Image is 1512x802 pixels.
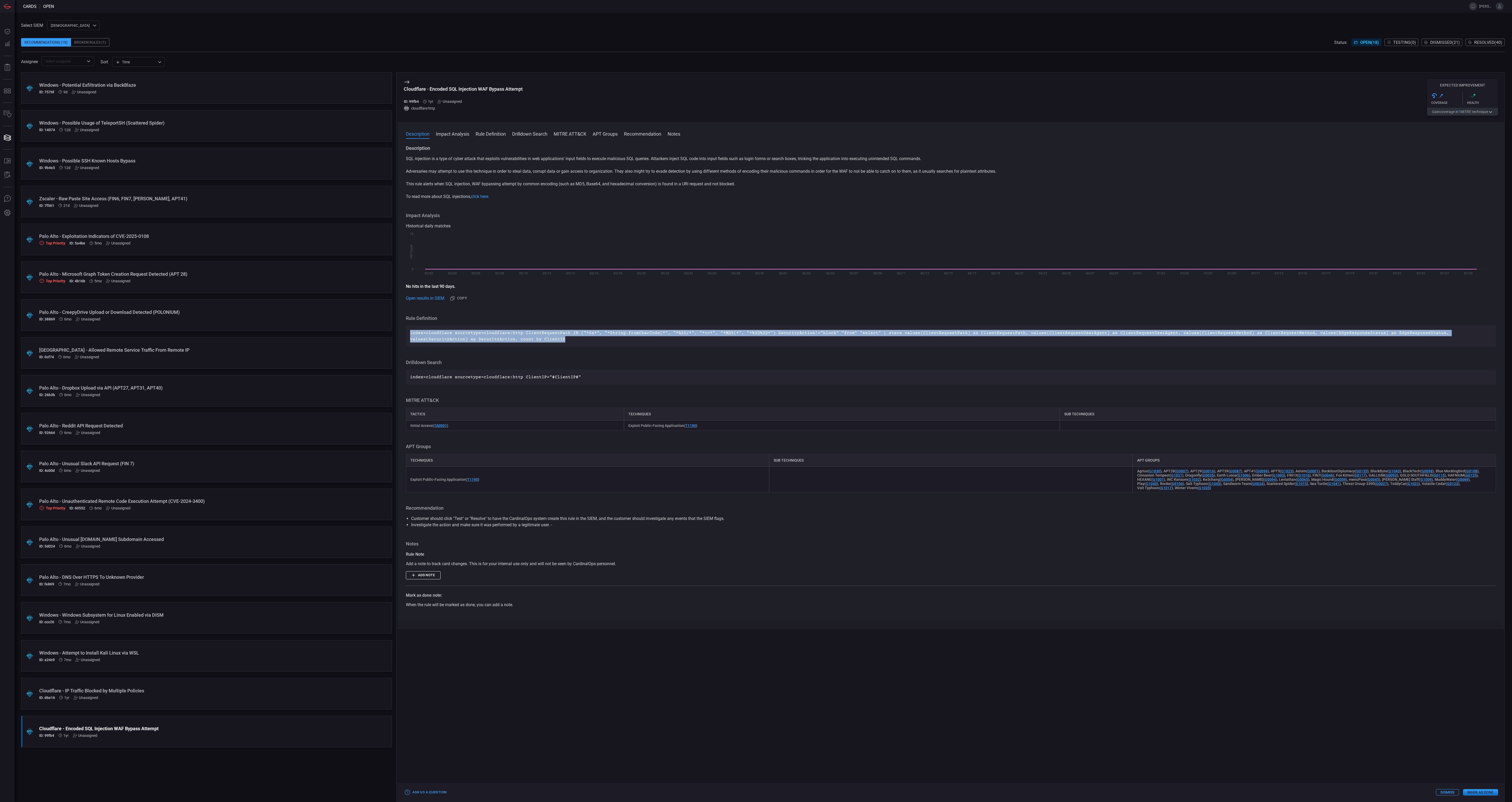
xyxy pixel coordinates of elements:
h3: APT Groups [406,443,1496,450]
text: 06/05 [826,272,835,275]
span: FIN7 ( ) [1313,473,1334,477]
div: Unassigned [76,393,100,397]
div: Windows - Windows Subsystem for Linux Enabled via DISM [39,612,354,618]
span: Feb 25, 2025 1:36 AM [63,620,71,624]
strong: No hits in the last 90 days. [406,284,455,289]
a: G0027 [1376,482,1387,486]
a: G1045 [1209,482,1220,486]
a: G0069 [1457,477,1468,482]
div: Windows - Possible SSH Known Hosts Bypass [39,158,354,164]
a: G1032 [1189,477,1200,482]
span: Play ( ) [1137,482,1158,486]
button: Open [85,58,92,65]
a: Open results in SIEM [406,295,444,302]
a: G0035 [1203,473,1214,477]
text: 06/23 [1039,272,1047,275]
span: Winter Vivern ( ) [1175,486,1211,490]
a: G0135 [1356,469,1367,473]
span: Ke3chang ( ) [1203,477,1233,482]
button: MITRE - Detection Posture [1,85,14,97]
text: 05/22 [661,272,669,275]
div: Cloudflare - Encoded SQL Injection WAF Bypass Attempt [39,726,354,731]
span: INC Ransom ( ) [1167,477,1201,482]
span: 1 [1458,110,1460,114]
span: Cards [23,4,37,9]
span: HEXANE ( ) [1137,477,1165,482]
text: 05/24 [684,272,693,275]
text: 07/09 [1228,272,1236,275]
text: 05/14 [566,272,575,275]
span: GALLIUM ( ) [1369,473,1398,477]
text: 07/27 [1440,272,1449,275]
div: Techniques [406,454,769,467]
span: GOLD SOUTHFIELD ( ) [1400,473,1446,477]
text: 07/13 [1275,272,1283,275]
a: G0045 [1368,477,1379,482]
p: index=cloudflare sourcetype=cloudflare:http ClientRequestPath IN ("*0x*", "*String.fromCharCode(*... [410,330,1492,343]
div: Unassigned [106,279,130,283]
a: G1016 [1298,473,1309,477]
span: Jul 31, 2024 4:21 AM [64,696,69,700]
span: BlackByte ( ) [1370,469,1401,473]
a: G0115 [1434,473,1445,477]
li: Investigate the action and make sure it was performed by a legitimate user. - [411,522,1491,528]
text: 06/25 [1062,272,1071,275]
div: Rule Note [406,551,1496,558]
div: cloudflare:http [404,106,523,111]
button: Description [406,130,430,137]
h5: ID: 14074 [39,128,55,132]
span: Blue Mockingbird ( ) [1436,469,1479,473]
a: TA0001 [434,423,447,428]
span: Apr 01, 2025 3:02 AM [64,393,72,397]
h5: ID: 9b4e5 [39,166,55,170]
h3: Description [406,145,1496,151]
button: Gaincoverage in1MITRE technique [1427,108,1498,116]
text: 06/29 [1110,272,1118,275]
div: Cloudflare - IP Traffic Blocked by Multiple Policies [39,688,354,693]
a: G0123 [1447,482,1458,486]
a: G0016 [1203,469,1214,473]
a: G0106 [1172,482,1183,486]
span: Magic Hound ( ) [1311,477,1347,482]
a: G0096 [1257,469,1268,473]
text: 07/05 [1180,272,1189,275]
a: click here. [471,194,489,199]
span: Feb 17, 2025 8:42 AM [64,658,71,662]
a: G0046 [1322,473,1333,477]
div: Mark as done note: [406,592,1496,599]
p: SQL injection is a type of cyber attack that exploits vulnerabilities in web applications' input ... [406,156,1496,162]
text: 07/11 [1251,272,1260,275]
a: G1023 [1281,469,1292,473]
a: G1043 [1389,469,1400,473]
text: 05/16 [590,272,598,275]
a: G0094 [1265,477,1276,482]
button: Dismissed(21) [1422,39,1462,46]
text: 07/03 [1157,272,1165,275]
text: 06/27 [1086,272,1095,275]
span: Initial Access ( ) [410,423,448,428]
div: Unassigned [74,696,98,700]
button: MITRE ATT&CK [554,130,586,137]
h5: ID: a24c9 [39,658,55,662]
p: index=cloudflare sourcetype=cloudflare:http ClientIP="$ClientIP$" [410,374,1492,380]
h3: Notes [406,541,1496,547]
a: G0059 [1335,477,1346,482]
div: Broken Rules (1) [71,38,109,47]
span: Leviathan ( ) [1279,477,1309,482]
text: 05/10 [519,272,528,275]
a: G1030 [1149,469,1160,473]
div: Unassigned [76,544,100,548]
div: Unassigned [106,506,130,510]
h5: ID: ccc26 [39,620,54,624]
p: To read more about SQL injections, [406,193,1496,200]
h5: ID: 5a4be [69,241,85,246]
h5: ID: 26b3b [39,393,55,397]
h5: ID: 0cf74 [39,355,54,359]
div: Unassigned [75,620,99,624]
span: Dragonfly ( ) [1185,473,1215,477]
span: Sea Turtle ( ) [1310,482,1341,486]
span: menuPass ( ) [1349,477,1380,482]
button: Detections [1,38,14,50]
h5: ID: 7576f [39,90,54,94]
h5: ID: 92664 [39,431,55,435]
